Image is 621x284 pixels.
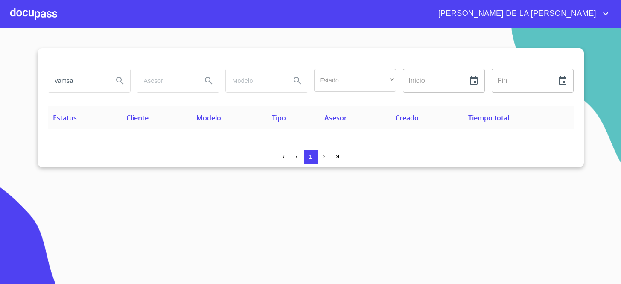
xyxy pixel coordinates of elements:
button: Search [198,70,219,91]
button: account of current user [432,7,611,20]
input: search [137,69,195,92]
span: Estatus [53,113,77,123]
button: Search [287,70,308,91]
button: Search [110,70,130,91]
span: Cliente [126,113,149,123]
input: search [48,69,106,92]
div: ​ [314,69,396,92]
span: [PERSON_NAME] DE LA [PERSON_NAME] [432,7,601,20]
input: search [226,69,284,92]
span: 1 [309,154,312,160]
span: Tipo [272,113,286,123]
span: Modelo [196,113,221,123]
span: Asesor [324,113,347,123]
span: Tiempo total [468,113,509,123]
span: Creado [395,113,419,123]
button: 1 [304,150,318,164]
